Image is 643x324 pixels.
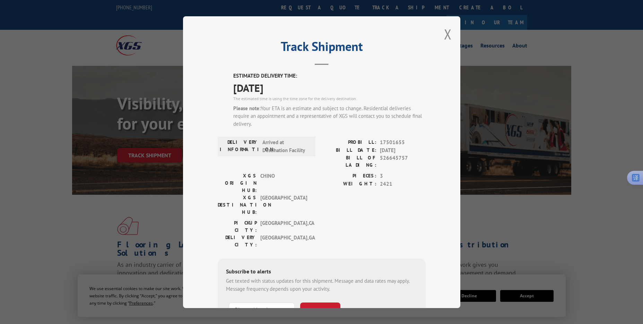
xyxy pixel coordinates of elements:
[260,172,307,194] span: CHINO
[218,42,426,55] h2: Track Shipment
[218,194,257,216] label: XGS DESTINATION HUB:
[233,104,426,128] div: Your ETA is an estimate and subject to change. Residential deliveries require an appointment and ...
[218,172,257,194] label: XGS ORIGIN HUB:
[229,303,295,317] input: Phone Number
[233,95,426,102] div: The estimated time is using the time zone for the delivery destination.
[260,234,307,248] span: [GEOGRAPHIC_DATA] , GA
[233,105,261,111] strong: Please note:
[218,234,257,248] label: DELIVERY CITY:
[322,154,376,169] label: BILL OF LADING:
[226,267,417,277] div: Subscribe to alerts
[380,172,426,180] span: 3
[226,277,417,293] div: Get texted with status updates for this shipment. Message and data rates may apply. Message frequ...
[380,180,426,188] span: 2421
[380,154,426,169] span: 526645757
[233,80,426,95] span: [DATE]
[300,303,340,317] button: SUBSCRIBE
[262,139,309,154] span: Arrived at Destination Facility
[260,194,307,216] span: [GEOGRAPHIC_DATA]
[322,180,376,188] label: WEIGHT:
[233,72,426,80] label: ESTIMATED DELIVERY TIME:
[260,219,307,234] span: [GEOGRAPHIC_DATA] , CA
[322,172,376,180] label: PIECES:
[218,219,257,234] label: PICKUP CITY:
[220,139,259,154] label: DELIVERY INFORMATION:
[322,146,376,154] label: BILL DATE:
[380,146,426,154] span: [DATE]
[444,25,452,43] button: Close modal
[322,139,376,147] label: PROBILL:
[380,139,426,147] span: 17501655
